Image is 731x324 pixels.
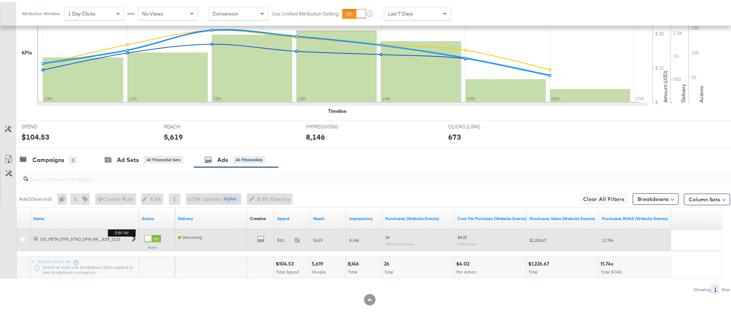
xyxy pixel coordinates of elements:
[528,259,551,266] div: $1,226.67
[721,285,730,290] div: Row
[70,155,76,162] div: 1
[348,259,361,266] div: 8,146
[68,9,96,15] span: 1 Day Clicks
[456,259,472,266] div: $4.02
[530,214,596,220] a: The total value of the purchase actions tracked by your Custom Audience pixel on your website aft...
[22,130,49,140] div: $104.53
[250,214,266,220] div: Creative
[22,48,32,54] div: KPIs
[117,154,139,162] div: Ad Sets
[276,259,296,266] div: $104.53
[530,236,546,241] span: $1,226.67
[132,235,136,242] button: Edit ad
[313,236,323,241] span: 5,619
[385,214,452,220] a: The number of times a purchase was made tracked by your Custom Audience pixel on your website aft...
[164,130,183,140] div: 5,619
[602,214,668,220] a: The total value of the purchase actions divided by spend tracked by your Custom Audience pixel on...
[680,82,687,101] text: Delivery
[712,283,719,292] div: 1
[233,155,265,161] div: All Filtered Ads
[145,243,161,248] label: Active
[448,130,461,140] div: 673
[385,233,390,238] span: 26
[32,154,64,162] div: Campaigns
[306,122,360,128] span: IMPRESSIONS
[178,214,244,220] a: Reflects the ability of your Ad to achieve delivery.
[349,236,359,241] span: 8,146
[456,267,476,273] span: Per Action
[580,192,627,203] button: Clear All Filters
[684,192,730,203] button: Column Sets
[313,214,343,220] a: The number of people your ad was served to.
[693,285,712,290] div: Showing:
[349,214,380,220] a: The number of times your ad was served. On mobile apps an ad is counted as served the first time ...
[34,214,136,220] a: Ad Name.
[272,9,340,16] label: Use Unified Attribution Setting:
[277,214,307,220] a: The total amount spent to date.
[602,236,613,241] span: 11.74x
[328,106,346,113] div: Timeline
[40,235,128,240] div: OG_META_DYN_STND_DYN_NA_...8.29_12.31
[22,9,61,14] div: Attribution Window:
[698,84,705,101] text: Actions
[312,259,325,266] div: 5,619
[144,155,183,161] div: All Filtered Ad Sets
[217,154,228,162] div: Ads
[108,227,136,235] b: Edit ad
[29,167,665,181] input: Search Ad Name, ID or Objective
[601,267,622,273] span: Total ROAS
[385,240,415,244] sub: Website Purchases
[142,214,172,220] a: Shows the current state of your Ad.
[662,69,669,101] text: Amount (USD)
[250,214,266,220] a: Shows the creative associated with your ad.
[448,122,502,128] span: CLICKS (LINK)
[277,236,292,241] span: $104.53
[22,122,76,128] span: SPEND
[458,233,467,238] span: $4.02
[348,267,357,273] span: Total
[276,267,299,273] span: Total Spend
[600,259,616,266] div: 11.74x
[213,9,238,15] span: Conversion
[57,192,70,203] div: 0
[142,9,163,15] span: No Views
[583,193,625,202] span: Clear All Filters
[164,122,218,128] span: REACH
[384,259,391,266] div: 26
[178,233,202,238] span: Delivering
[388,9,413,15] span: Last 7 Days
[458,240,477,244] sub: Per Purchase
[384,267,393,273] span: Total
[312,267,326,273] span: People
[529,267,538,273] span: Total
[458,214,527,220] a: The average cost for each purchase tracked by your Custom Audience pixel on your website after pe...
[633,192,679,203] button: Breakdowns
[306,130,325,140] div: 8,146
[19,194,52,201] div: Ads ( 0 Selected)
